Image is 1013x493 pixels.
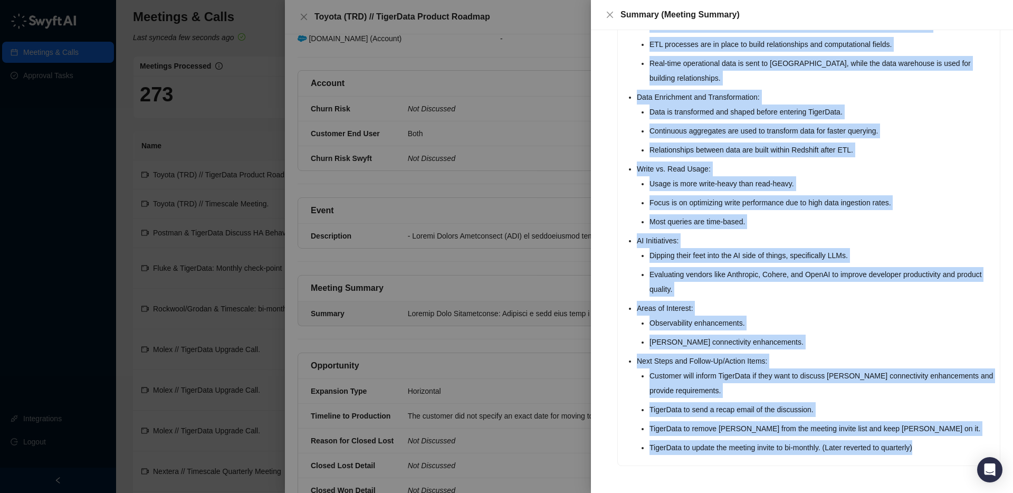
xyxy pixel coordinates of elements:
[649,368,993,398] li: Customer will inform TigerData if they want to discuss [PERSON_NAME] connectivity enhancements an...
[637,233,993,297] li: AI Initiatives:
[637,162,993,229] li: Write vs. Read Usage:
[649,124,993,138] li: Continuous aggregates are used to transform data for faster querying.
[649,421,993,436] li: TigerData to remove [PERSON_NAME] from the meeting invite list and keep [PERSON_NAME] on it.
[649,402,993,417] li: TigerData to send a recap email of the discussion.
[604,8,616,21] button: Close
[637,301,993,349] li: Areas of Interest:
[649,214,993,229] li: Most queries are time-based.
[649,143,993,157] li: Relationships between data are built within Redshift after ETL.
[649,56,993,86] li: Real-time operational data is sent to [GEOGRAPHIC_DATA], while the data warehouse is used for bui...
[977,457,1002,482] div: Open Intercom Messenger
[649,267,993,297] li: Evaluating vendors like Anthropic, Cohere, and OpenAI to improve developer productivity and produ...
[649,316,993,330] li: Observability enhancements.
[649,248,993,263] li: Dipping their feet into the AI side of things, specifically LLMs.
[649,176,993,191] li: Usage is more write-heavy than read-heavy.
[606,11,614,19] span: close
[637,354,993,455] li: Next Steps and Follow-Up/Action Items:
[649,195,993,210] li: Focus is on optimizing write performance due to high data ingestion rates.
[649,37,993,52] li: ETL processes are in place to build relationships and computational fields.
[620,8,1000,21] div: Summary (Meeting Summary)
[637,90,993,157] li: Data Enrichment and Transformation:
[649,440,993,455] li: TigerData to update the meeting invite to bi-monthly. (Later reverted to quarterly)
[649,105,993,119] li: Data is transformed and shaped before entering TigerData.
[649,335,993,349] li: [PERSON_NAME] connectivity enhancements.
